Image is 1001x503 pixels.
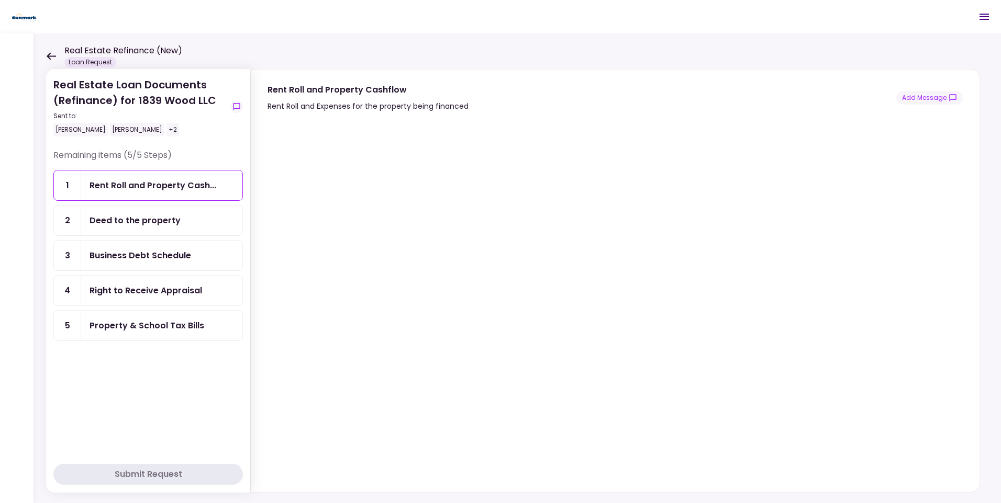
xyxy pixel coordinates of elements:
img: Partner icon [10,9,38,25]
a: 4Right to Receive Appraisal [53,275,243,306]
div: Rent Roll and Property CashflowRent Roll and Expenses for the property being financedshow-messages [250,69,980,493]
div: +2 [166,123,179,136]
a: 5Property & School Tax Bills [53,310,243,341]
button: show-messages [230,100,243,113]
button: Submit Request [53,464,243,485]
iframe: jotform-iframe [268,129,961,488]
div: Real Estate Loan Documents (Refinance) for 1839 Wood LLC [53,77,226,136]
div: Rent Roll and Property Cashflow [90,179,216,192]
div: Rent Roll and Property Cashflow [268,83,469,96]
div: Loan Request [64,57,116,67]
a: 3Business Debt Schedule [53,240,243,271]
div: Remaining items (5/5 Steps) [53,149,243,170]
div: 4 [54,276,81,305]
div: Right to Receive Appraisal [90,284,202,297]
div: Deed to the property [90,214,181,227]
a: 2Deed to the property [53,205,243,236]
div: 5 [54,311,81,340]
div: [PERSON_NAME] [110,123,164,136]
div: Sent to: [53,111,226,121]
div: Business Debt Schedule [90,249,191,262]
div: 1 [54,170,81,200]
div: Rent Roll and Expenses for the property being financed [268,100,469,112]
div: Property & School Tax Bills [90,319,204,332]
a: 1Rent Roll and Property Cashflow [53,170,243,201]
div: [PERSON_NAME] [53,123,108,136]
div: 2 [54,205,81,235]
button: show-messages [896,91,963,105]
div: Submit Request [115,468,182,481]
div: 3 [54,241,81,270]
h1: Real Estate Refinance (New) [64,44,182,57]
button: Open menu [972,4,997,29]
